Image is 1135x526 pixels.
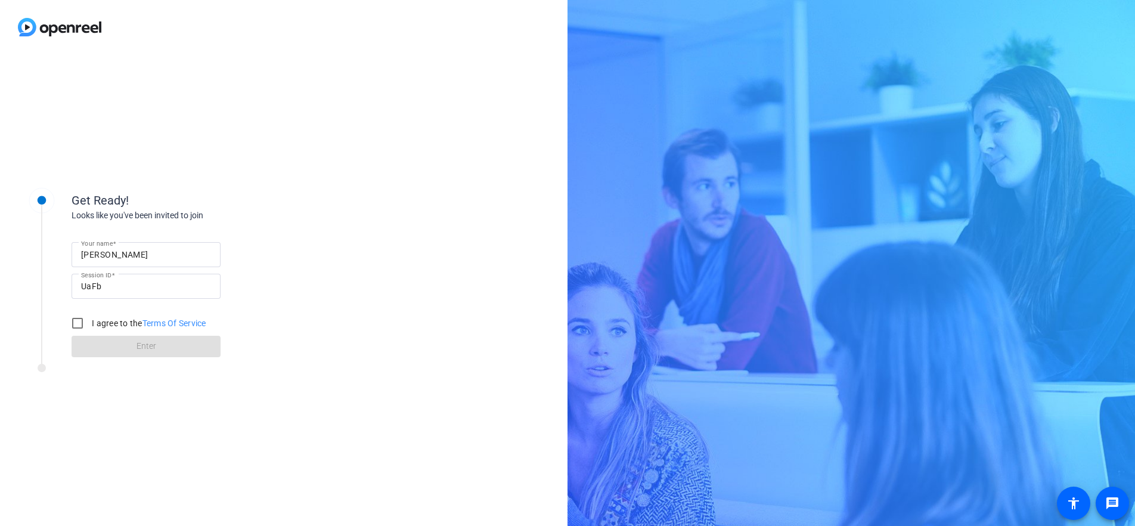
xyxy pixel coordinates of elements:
label: I agree to the [89,317,206,329]
a: Terms Of Service [142,318,206,328]
div: Looks like you've been invited to join [72,209,310,222]
div: Get Ready! [72,191,310,209]
mat-icon: message [1105,496,1120,510]
mat-label: Your name [81,240,113,247]
mat-label: Session ID [81,271,111,279]
mat-icon: accessibility [1066,496,1081,510]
